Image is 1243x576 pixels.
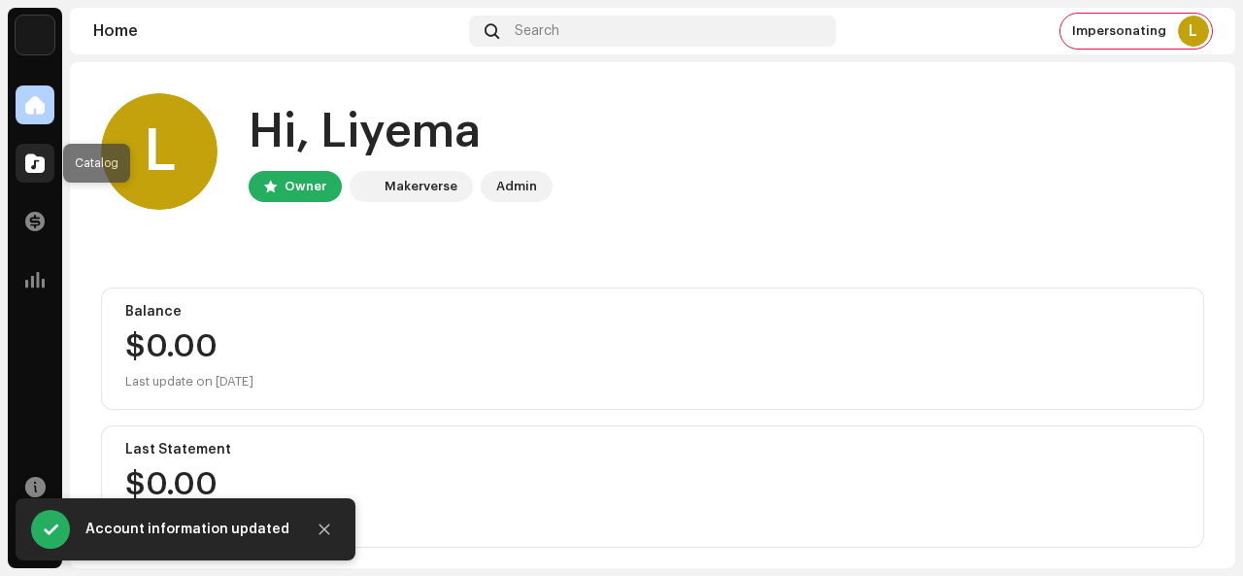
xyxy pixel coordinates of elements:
span: Impersonating [1072,23,1166,39]
div: Home [93,23,461,39]
div: Makerverse [385,175,457,198]
span: Search [515,23,559,39]
re-o-card-value: Balance [101,288,1204,410]
button: Close [305,510,344,549]
div: Last update on [DATE] [125,370,1180,393]
re-o-card-value: Last Statement [101,425,1204,548]
div: Last Statement [125,442,1180,457]
div: L [101,93,218,210]
div: Balance [125,304,1180,320]
img: f729c614-9fb7-4848-b58a-1d870abb8325 [353,175,377,198]
div: L [1178,16,1209,47]
div: Admin [496,175,537,198]
div: Owner [285,175,326,198]
img: f729c614-9fb7-4848-b58a-1d870abb8325 [16,16,54,54]
div: Account information updated [85,518,289,541]
div: Hi, Liyema [249,101,553,163]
